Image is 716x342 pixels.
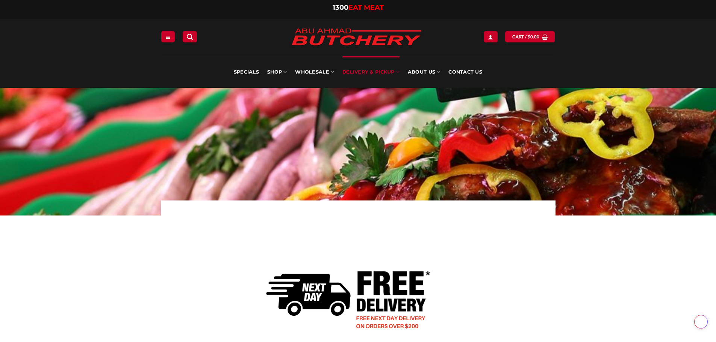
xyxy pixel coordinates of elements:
[512,33,539,40] span: Cart /
[528,33,530,40] span: $
[484,31,497,42] a: Login
[342,56,400,88] a: Delivery & Pickup
[183,31,197,42] a: Search
[333,3,384,12] a: 1300EAT MEAT
[408,56,440,88] a: About Us
[348,3,384,12] span: EAT MEAT
[528,34,540,39] bdi: 0.00
[234,56,259,88] a: Specials
[285,23,428,52] img: Abu Ahmad Butchery
[333,3,348,12] span: 1300
[161,31,175,42] a: Menu
[267,56,287,88] a: SHOP
[295,56,334,88] a: Wholesale
[448,56,482,88] a: Contact Us
[505,31,555,42] a: View cart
